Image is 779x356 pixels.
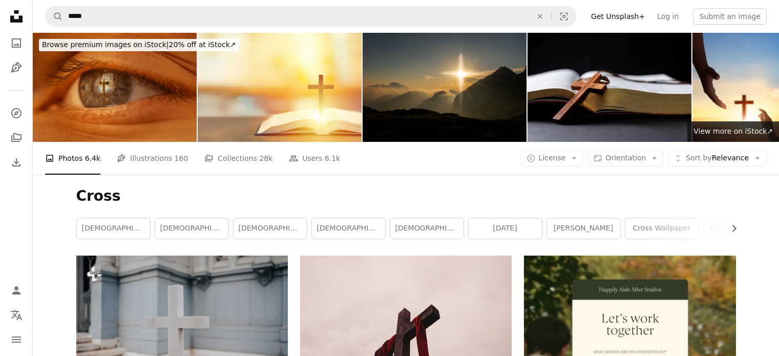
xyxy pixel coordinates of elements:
span: Orientation [605,154,646,162]
button: Visual search [552,7,576,26]
a: Users 6.1k [289,142,340,175]
button: Menu [6,329,27,350]
a: View more on iStock↗ [687,121,779,142]
span: 20% off at iStock ↗ [42,40,236,49]
img: Christian wooden cross on open bible, Holy concept [198,33,362,142]
span: Relevance [686,153,749,163]
img: Wooden cross and bible on the table [528,33,691,142]
a: [DEMOGRAPHIC_DATA] [234,218,307,239]
a: [DATE] [469,218,542,239]
a: Explore [6,103,27,123]
h1: Cross [76,187,736,205]
button: Clear [529,7,551,26]
button: Submit an image [693,8,767,25]
span: 160 [175,153,188,164]
form: Find visuals sitewide [45,6,577,27]
a: [PERSON_NAME] [547,218,620,239]
a: Photos [6,33,27,53]
a: Illustrations 160 [117,142,188,175]
a: a white cross sitting on top of a wooden table [76,321,288,330]
a: [DEMOGRAPHIC_DATA][PERSON_NAME] [312,218,385,239]
span: Browse premium images on iStock | [42,40,169,49]
a: [DEMOGRAPHIC_DATA] [77,218,150,239]
span: 28k [259,153,272,164]
a: [DEMOGRAPHIC_DATA] [390,218,464,239]
button: Orientation [587,150,664,166]
img: Close-Up Eye Reflecting Cross Symbol [33,33,197,142]
span: View more on iStock ↗ [693,127,773,135]
button: License [521,150,584,166]
a: low angle view of cross with red garment [300,330,512,340]
a: Log in [651,8,685,25]
a: crown of thorns [704,218,777,239]
a: Collections 28k [204,142,272,175]
a: Collections [6,128,27,148]
span: License [539,154,566,162]
a: Download History [6,152,27,173]
img: Cross on hill [363,33,527,142]
button: scroll list to the right [725,218,736,239]
a: cross wallpaper [625,218,699,239]
button: Sort byRelevance [668,150,767,166]
button: Search Unsplash [46,7,63,26]
a: Get Unsplash+ [585,8,651,25]
button: Language [6,305,27,325]
a: [DEMOGRAPHIC_DATA] [155,218,228,239]
span: 6.1k [325,153,340,164]
span: Sort by [686,154,711,162]
a: Illustrations [6,57,27,78]
a: Browse premium images on iStock|20% off at iStock↗ [33,33,245,57]
a: Log in / Sign up [6,280,27,301]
